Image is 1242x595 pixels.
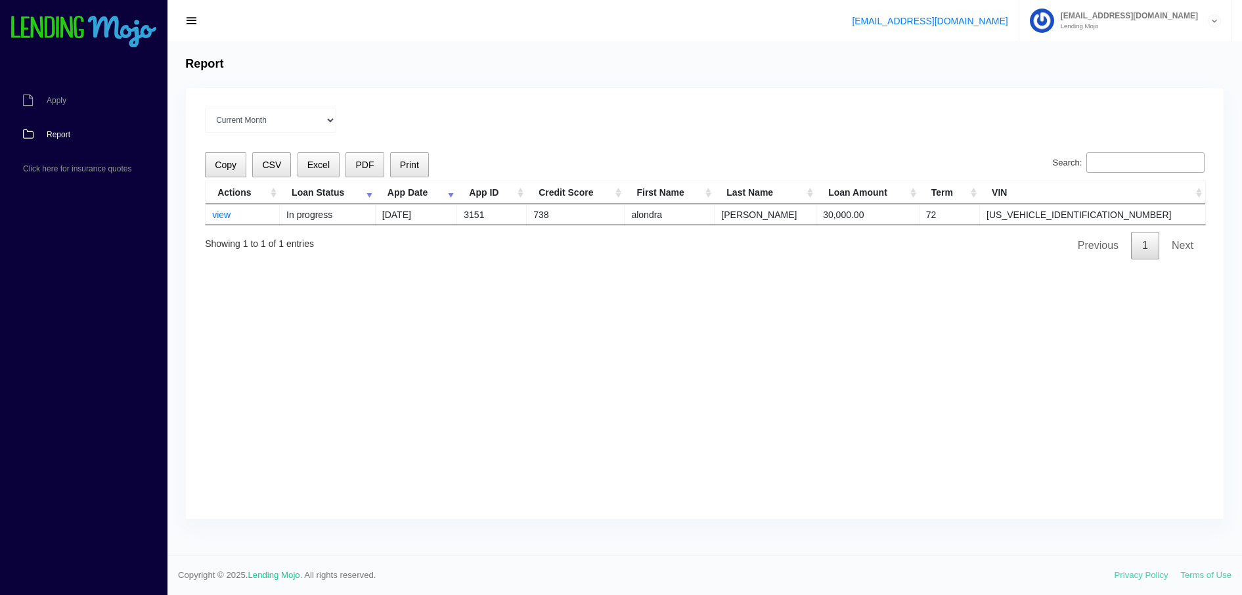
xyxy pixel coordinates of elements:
[1054,12,1198,20] span: [EMAIL_ADDRESS][DOMAIN_NAME]
[376,181,457,204] th: App Date: activate to sort column ascending
[248,570,300,580] a: Lending Mojo
[206,181,280,204] th: Actions: activate to sort column ascending
[852,16,1008,26] a: [EMAIL_ADDRESS][DOMAIN_NAME]
[376,204,457,225] td: [DATE]
[980,181,1205,204] th: VIN: activate to sort column ascending
[390,152,429,178] button: Print
[47,97,66,104] span: Apply
[307,160,330,170] span: Excel
[457,204,527,225] td: 3151
[816,181,920,204] th: Loan Amount: activate to sort column ascending
[355,160,374,170] span: PDF
[457,181,527,204] th: App ID: activate to sort column ascending
[527,204,625,225] td: 738
[1131,232,1159,259] a: 1
[1161,232,1205,259] a: Next
[178,569,1115,582] span: Copyright © 2025. . All rights reserved.
[185,57,223,72] h4: Report
[10,16,158,49] img: logo-small.png
[920,181,980,204] th: Term: activate to sort column ascending
[1115,570,1168,580] a: Privacy Policy
[280,204,376,225] td: In progress
[980,204,1205,225] td: [US_VEHICLE_IDENTIFICATION_NUMBER]
[920,204,980,225] td: 72
[298,152,340,178] button: Excel
[280,181,376,204] th: Loan Status: activate to sort column ascending
[23,165,131,173] span: Click here for insurance quotes
[715,204,816,225] td: [PERSON_NAME]
[1180,570,1231,580] a: Terms of Use
[345,152,384,178] button: PDF
[1086,152,1205,173] input: Search:
[252,152,291,178] button: CSV
[47,131,70,139] span: Report
[816,204,920,225] td: 30,000.00
[1067,232,1130,259] a: Previous
[400,160,419,170] span: Print
[1030,9,1054,33] img: Profile image
[215,160,236,170] span: Copy
[527,181,625,204] th: Credit Score: activate to sort column ascending
[715,181,816,204] th: Last Name: activate to sort column ascending
[205,152,246,178] button: Copy
[212,209,231,220] a: view
[205,229,314,251] div: Showing 1 to 1 of 1 entries
[1053,152,1205,173] label: Search:
[625,181,715,204] th: First Name: activate to sort column ascending
[262,160,281,170] span: CSV
[1054,23,1198,30] small: Lending Mojo
[625,204,715,225] td: alondra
